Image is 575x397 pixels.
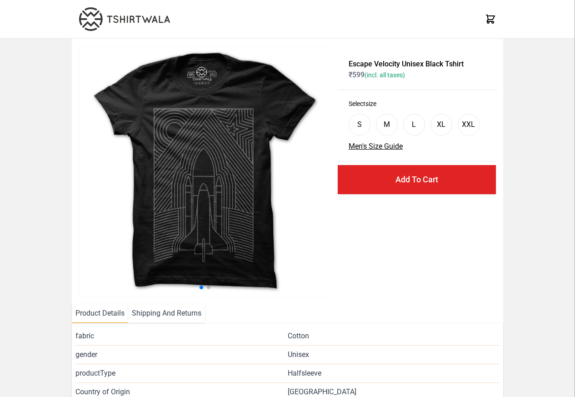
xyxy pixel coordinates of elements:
[349,59,485,70] h1: Escape Velocity Unisex Black Tshirt
[338,165,496,194] button: Add To Cart
[75,349,287,360] span: gender
[288,331,309,342] span: Cotton
[437,119,445,130] div: XL
[128,304,205,323] li: Shipping And Returns
[349,70,405,79] span: ₹ 599
[349,141,403,152] button: Men's Size Guide
[357,119,362,130] div: S
[365,71,405,79] span: (incl. all taxes)
[384,119,390,130] div: M
[462,119,475,130] div: XXL
[75,368,287,379] span: productType
[79,7,170,31] img: TW-LOGO-400-104.png
[72,304,128,323] li: Product Details
[75,331,287,342] span: fabric
[349,99,485,108] h3: Select size
[288,368,321,379] span: Halfsleeve
[79,46,330,297] img: Escape-Velocity.gif
[412,119,416,130] div: L
[288,349,309,360] span: Unisex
